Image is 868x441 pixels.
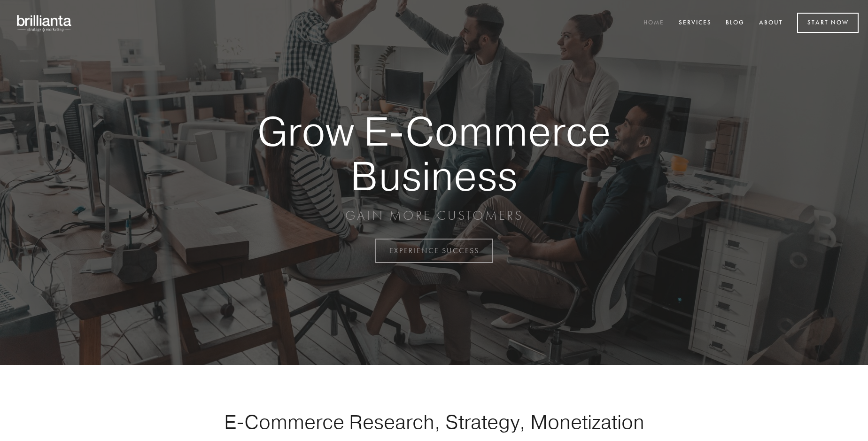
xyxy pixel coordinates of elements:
strong: Grow E-Commerce Business [225,109,643,198]
a: Home [637,15,670,31]
a: Start Now [797,13,859,33]
a: Services [673,15,718,31]
a: About [753,15,789,31]
img: brillianta - research, strategy, marketing [9,9,80,37]
a: EXPERIENCE SUCCESS [375,239,493,263]
a: Blog [720,15,751,31]
p: GAIN MORE CUSTOMERS [225,207,643,224]
h1: E-Commerce Research, Strategy, Monetization [194,410,674,433]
